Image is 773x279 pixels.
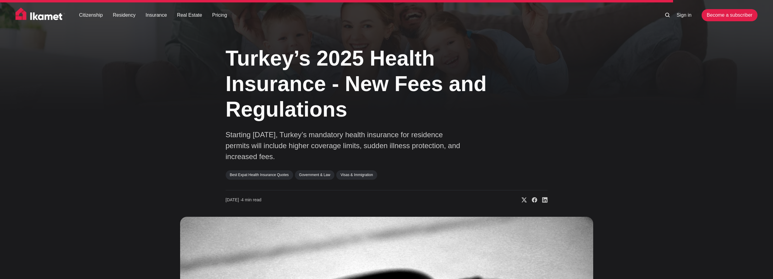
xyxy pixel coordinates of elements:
[677,12,692,19] a: Sign in
[517,197,527,203] a: Share on X
[226,197,262,203] time: 4 min read
[226,129,469,162] p: Starting [DATE], Turkey’s mandatory health insurance for residence permits will include higher co...
[336,170,377,179] a: Visas & Immigration
[226,197,241,202] span: [DATE] ∙
[226,170,293,179] a: Best Expat Health Insurance Quotes
[15,8,65,23] img: Ikamet home
[527,197,537,203] a: Share on Facebook
[113,12,136,19] a: Residency
[295,170,335,179] a: Government & Law
[212,12,227,19] a: Pricing
[79,12,103,19] a: Citizenship
[177,12,202,19] a: Real Estate
[226,46,487,122] h1: Turkey’s 2025 Health Insurance - New Fees and Regulations
[537,197,548,203] a: Share on Linkedin
[702,9,758,21] a: Become a subscriber
[145,12,167,19] a: Insurance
